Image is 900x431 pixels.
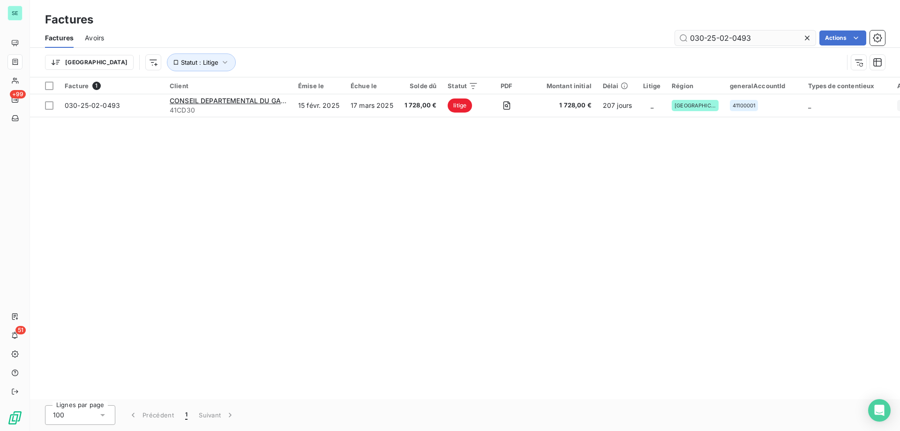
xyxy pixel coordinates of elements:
[405,82,437,90] div: Solde dû
[10,90,26,98] span: +99
[7,6,22,21] div: SE
[170,82,287,90] div: Client
[675,30,816,45] input: Rechercher
[535,101,592,110] span: 1 728,00 €
[448,98,472,113] span: litige
[45,11,93,28] h3: Factures
[193,405,240,425] button: Suivant
[53,410,64,420] span: 100
[45,55,134,70] button: [GEOGRAPHIC_DATA]
[819,30,866,45] button: Actions
[808,101,811,109] span: _
[345,94,399,117] td: 17 mars 2025
[730,82,796,90] div: generalAccountId
[170,97,290,105] span: CONSEIL DEPARTEMENTAL DU GARD
[651,101,653,109] span: _
[15,326,26,334] span: 51
[65,82,89,90] span: Facture
[123,405,180,425] button: Précédent
[181,59,218,66] span: Statut : Litige
[603,82,632,90] div: Délai
[351,82,393,90] div: Échue le
[535,82,592,90] div: Montant initial
[298,82,339,90] div: Émise le
[167,53,236,71] button: Statut : Litige
[170,106,287,115] span: 41CD30
[180,405,193,425] button: 1
[643,82,660,90] div: Litige
[448,82,478,90] div: Statut
[292,94,345,117] td: 15 févr. 2025
[868,399,891,422] div: Open Intercom Messenger
[489,82,524,90] div: PDF
[405,101,437,110] span: 1 728,00 €
[672,82,719,90] div: Région
[185,410,187,420] span: 1
[85,33,104,43] span: Avoirs
[7,410,22,425] img: Logo LeanPay
[733,103,755,108] span: 41100001
[92,82,101,90] span: 1
[808,82,886,90] div: Types de contentieux
[675,103,716,108] span: [GEOGRAPHIC_DATA]
[65,101,120,109] span: 030-25-02-0493
[597,94,637,117] td: 207 jours
[45,33,74,43] span: Factures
